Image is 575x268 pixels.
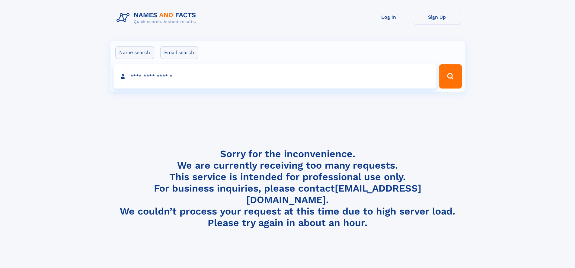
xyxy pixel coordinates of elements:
[413,10,461,24] a: Sign Up
[113,64,437,89] input: search input
[246,182,421,205] a: [EMAIL_ADDRESS][DOMAIN_NAME]
[160,46,198,59] label: Email search
[114,10,201,26] img: Logo Names and Facts
[365,10,413,24] a: Log In
[439,64,462,89] button: Search Button
[115,46,154,59] label: Name search
[114,148,461,229] h4: Sorry for the inconvenience. We are currently receiving too many requests. This service is intend...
